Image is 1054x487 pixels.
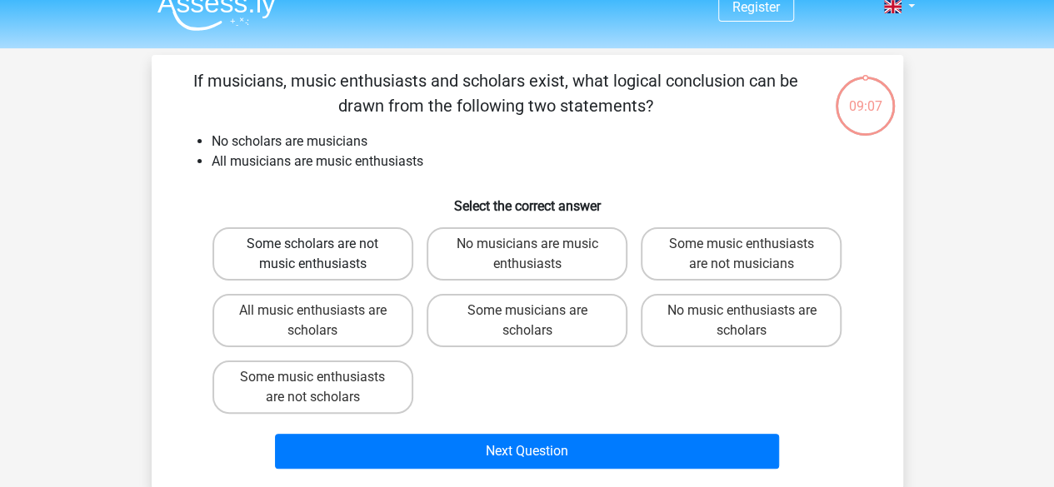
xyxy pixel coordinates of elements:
label: All music enthusiasts are scholars [212,294,413,347]
label: No musicians are music enthusiasts [427,227,627,281]
button: Next Question [275,434,779,469]
label: Some scholars are not music enthusiasts [212,227,413,281]
li: No scholars are musicians [212,132,877,152]
label: No music enthusiasts are scholars [641,294,842,347]
label: Some music enthusiasts are not musicians [641,227,842,281]
div: 09:07 [834,75,897,117]
li: All musicians are music enthusiasts [212,152,877,171]
p: If musicians, music enthusiasts and scholars exist, what logical conclusion can be drawn from the... [178,68,814,118]
h6: Select the correct answer [178,185,877,214]
label: Some music enthusiasts are not scholars [212,360,413,414]
label: Some musicians are scholars [427,294,627,347]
